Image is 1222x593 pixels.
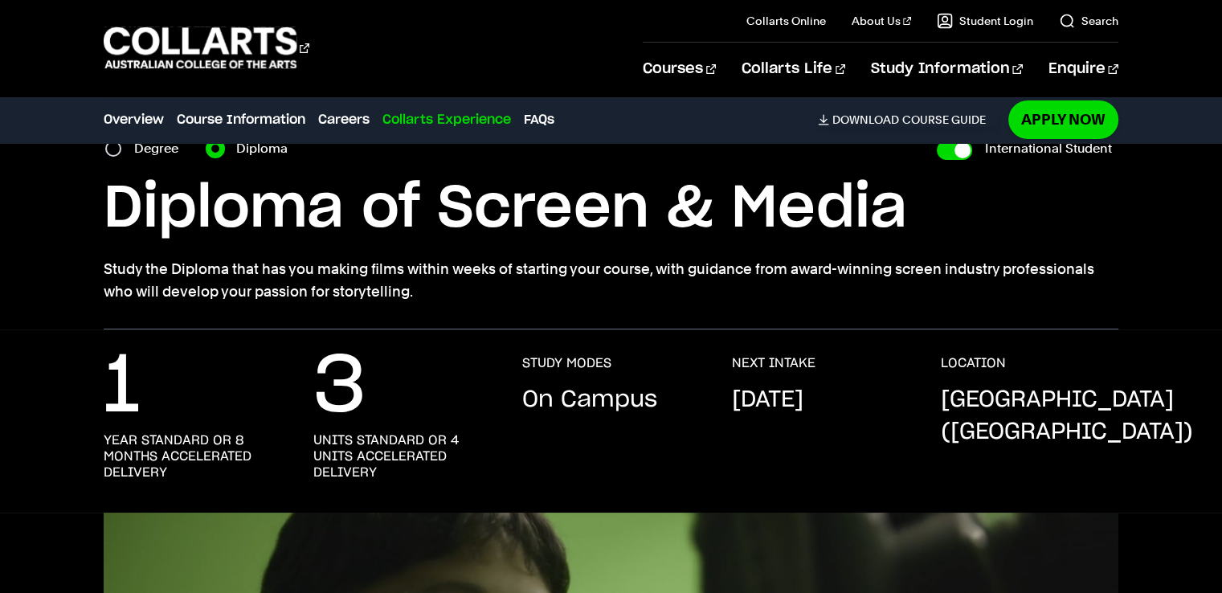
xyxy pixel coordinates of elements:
div: Go to homepage [104,25,309,71]
a: Courses [643,43,716,96]
a: Collarts Life [742,43,845,96]
a: Collarts Online [746,13,826,29]
h3: NEXT INTAKE [732,355,815,371]
a: Study Information [871,43,1022,96]
a: About Us [852,13,911,29]
h3: year standard or 8 months accelerated delivery [104,432,280,481]
a: Course Information [177,110,305,129]
a: Careers [318,110,370,129]
a: Overview [104,110,164,129]
h3: units standard or 4 units accelerated delivery [313,432,490,481]
span: Download [832,112,899,127]
a: DownloadCourse Guide [818,112,999,127]
a: FAQs [524,110,554,129]
p: 1 [104,355,140,419]
label: Degree [134,137,188,160]
p: 3 [313,355,366,419]
p: Study the Diploma that has you making films within weeks of starting your course, with guidance f... [104,258,1118,303]
a: Student Login [937,13,1033,29]
label: International Student [985,137,1112,160]
label: Diploma [236,137,297,160]
a: Apply Now [1008,100,1118,138]
h3: STUDY MODES [522,355,611,371]
a: Collarts Experience [382,110,511,129]
p: [GEOGRAPHIC_DATA] ([GEOGRAPHIC_DATA]) [941,384,1193,448]
h1: Diploma of Screen & Media [104,173,1118,245]
h3: LOCATION [941,355,1006,371]
p: [DATE] [732,384,803,416]
a: Search [1059,13,1118,29]
a: Enquire [1048,43,1118,96]
p: On Campus [522,384,657,416]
